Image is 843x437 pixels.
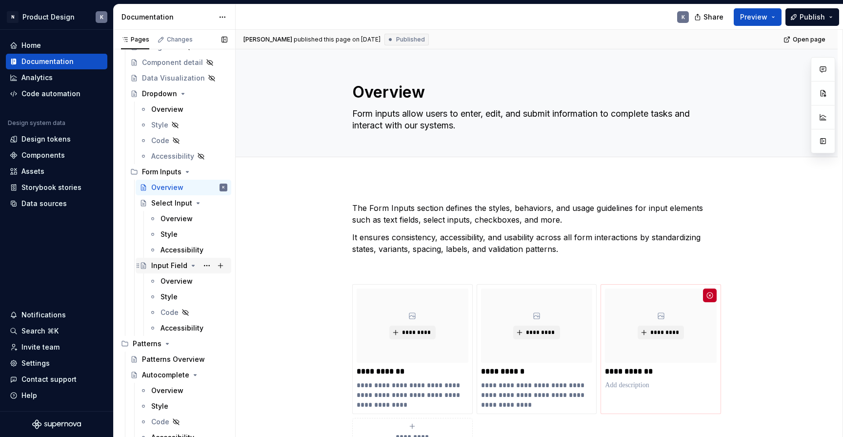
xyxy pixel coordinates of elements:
div: Documentation [21,57,74,66]
div: Patterns [117,336,231,352]
div: Help [21,391,37,400]
a: Overview [136,383,231,398]
div: Accessibility [161,323,203,333]
span: Publish [800,12,825,22]
div: Accessibility [161,245,203,255]
div: Code [151,136,169,146]
div: K [100,13,103,21]
div: Analytics [21,73,53,83]
div: Patterns Overview [142,354,205,364]
a: Accessibility [145,242,231,258]
a: Code [145,305,231,320]
a: Overview [145,211,231,227]
a: Settings [6,355,107,371]
div: Settings [21,358,50,368]
p: It ensures consistency, accessibility, and usability across all form interactions by standardizin... [352,231,721,255]
div: Notifications [21,310,66,320]
a: Accessibility [136,148,231,164]
button: Notifications [6,307,107,323]
div: Code [161,308,179,317]
a: Data Visualization [126,70,231,86]
button: Help [6,388,107,403]
div: N [7,11,19,23]
div: Code automation [21,89,80,99]
div: Components [21,150,65,160]
div: Overview [151,104,183,114]
div: Storybook stories [21,183,81,192]
a: Code [136,133,231,148]
div: Component detail [142,58,203,67]
div: Changes [167,36,193,43]
button: NProduct DesignK [2,6,111,27]
div: Pages [121,36,149,43]
span: Published [396,36,425,43]
div: Dropdown [142,89,177,99]
div: Product Design [22,12,75,22]
div: Select Input [151,198,192,208]
div: Patterns [133,339,161,349]
a: Style [145,227,231,242]
svg: Supernova Logo [32,419,81,429]
a: OverviewK [136,180,231,195]
a: Design tokens [6,131,107,147]
span: Share [703,12,723,22]
a: Style [136,117,231,133]
a: Code [136,414,231,430]
a: Storybook stories [6,180,107,195]
div: Form Inputs [142,167,181,177]
div: Data Visualization [142,73,205,83]
div: Search ⌘K [21,326,59,336]
div: Autocomplete [142,370,189,380]
a: Input Field [136,258,231,273]
a: Assets [6,164,107,179]
button: Search ⌘K [6,323,107,339]
div: Overview [161,214,193,224]
a: Open page [781,33,830,46]
div: Overview [151,183,183,192]
a: Patterns Overview [126,352,231,367]
a: Home [6,38,107,53]
a: Component detail [126,55,231,70]
a: Data sources [6,196,107,211]
div: Style [161,292,178,302]
div: Input Field [151,261,187,271]
textarea: Form inputs allow users to enter, edit, and submit information to complete tasks and interact wit... [350,106,719,133]
div: Style [151,120,168,130]
div: Style [151,401,168,411]
button: Publish [785,8,839,26]
a: Invite team [6,339,107,355]
textarea: Overview [350,81,719,104]
a: Style [145,289,231,305]
span: Open page [793,36,825,43]
button: Preview [734,8,782,26]
div: Design tokens [21,134,71,144]
a: Accessibility [145,320,231,336]
div: Overview [161,276,193,286]
a: Components [6,147,107,163]
div: Data sources [21,199,67,208]
a: Analytics [6,70,107,85]
div: K [222,183,225,192]
div: Contact support [21,375,77,384]
div: K [682,13,685,21]
div: Overview [151,386,183,395]
a: Select Input [136,195,231,211]
a: Code automation [6,86,107,102]
div: Style [161,229,178,239]
div: Accessibility [151,151,194,161]
div: Home [21,41,41,50]
div: Invite team [21,342,60,352]
a: Documentation [6,54,107,69]
a: Autocomplete [126,367,231,383]
button: Contact support [6,372,107,387]
div: Code [151,417,169,427]
p: The Form Inputs section defines the styles, behaviors, and usage guidelines for input elements su... [352,202,721,226]
a: Dropdown [126,86,231,102]
span: [PERSON_NAME] [243,36,292,43]
div: Design system data [8,119,65,127]
div: published this page on [DATE] [294,36,381,43]
div: Form Inputs [126,164,231,180]
div: Assets [21,166,44,176]
a: Overview [136,102,231,117]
